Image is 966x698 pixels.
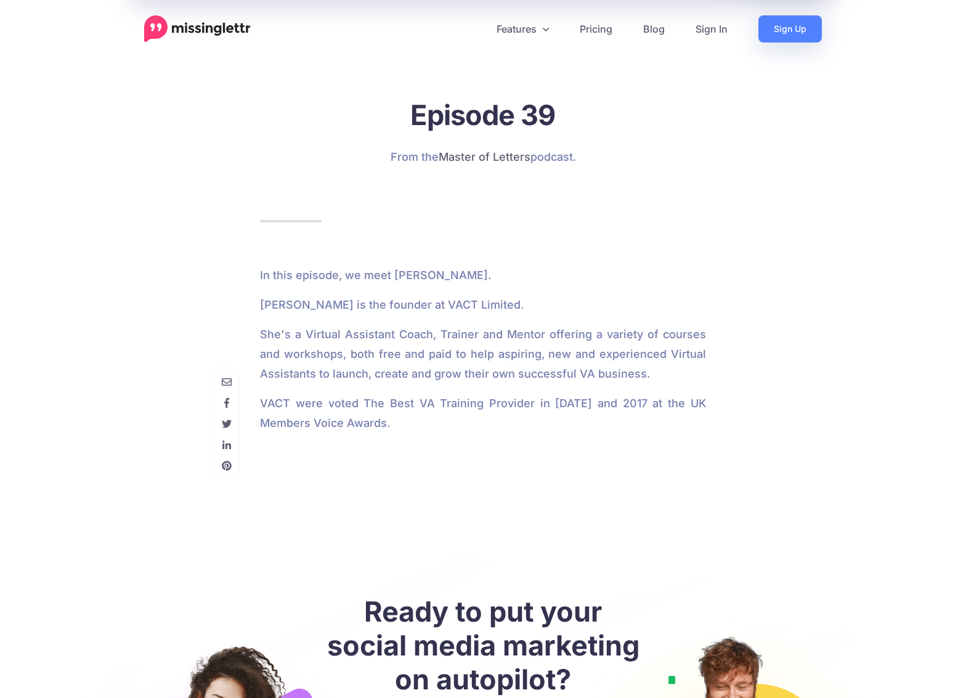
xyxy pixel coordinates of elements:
p: [PERSON_NAME] is the founder at VACT Limited. [260,295,705,315]
h2: Ready to put your social media marketing on autopilot? [323,595,643,696]
a: Master of Letters [439,150,530,163]
p: From the podcast. [144,147,822,167]
a: Sign Up [758,15,822,43]
a: Blog [628,15,680,43]
a: Sign In [680,15,743,43]
a: Home [144,15,251,43]
a: Features [481,15,564,43]
p: In this episode, we meet [PERSON_NAME]. [260,266,705,285]
p: She's a Virtual Assistant Coach, Trainer and Mentor offering a variety of courses and workshops, ... [260,325,705,384]
p: VACT were voted The Best VA Training Provider in [DATE] and 2017 at the UK Members Voice Awards. [260,394,705,433]
a: Pricing [564,15,628,43]
h1: Episode 39 [144,98,822,132]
